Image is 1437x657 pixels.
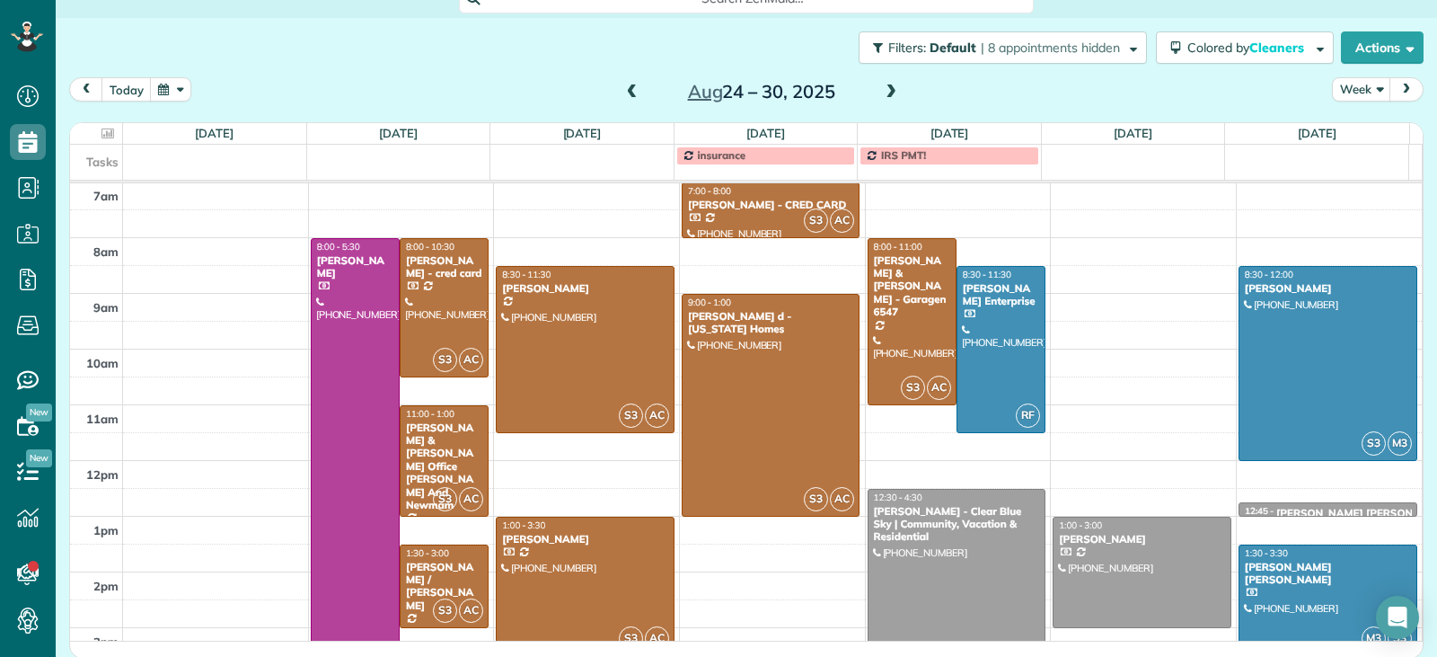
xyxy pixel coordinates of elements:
[502,519,545,531] span: 1:00 - 3:30
[804,209,828,233] span: S3
[405,422,483,512] div: [PERSON_NAME] & [PERSON_NAME] Office [PERSON_NAME] And Newmam
[1059,519,1102,531] span: 1:00 - 3:00
[1332,77,1391,102] button: Week
[962,282,1040,308] div: [PERSON_NAME] Enterprise
[873,505,1041,544] div: [PERSON_NAME] - Clear Blue Sky | Community, Vacation & Residential
[459,487,483,511] span: AC
[1187,40,1310,56] span: Colored by
[688,80,723,102] span: Aug
[1341,31,1424,64] button: Actions
[379,126,418,140] a: [DATE]
[697,148,745,162] span: insurance
[859,31,1147,64] button: Filters: Default | 8 appointments hidden
[1389,77,1424,102] button: next
[26,404,52,422] span: New
[687,310,855,336] div: [PERSON_NAME] d - [US_STATE] Homes
[1114,126,1152,140] a: [DATE]
[888,40,926,56] span: Filters:
[459,599,483,623] span: AC
[830,209,854,233] span: AC
[930,126,969,140] a: [DATE]
[405,561,483,613] div: [PERSON_NAME] / [PERSON_NAME]
[619,404,643,428] span: S3
[1245,269,1293,280] span: 8:30 - 12:00
[1376,596,1419,639] div: Open Intercom Messenger
[406,547,449,559] span: 1:30 - 3:00
[1016,404,1040,428] span: RF
[1388,431,1412,456] span: M3
[963,269,1011,280] span: 8:30 - 11:30
[1156,31,1334,64] button: Colored byCleaners
[69,77,103,102] button: prev
[501,282,669,295] div: [PERSON_NAME]
[86,467,119,482] span: 12pm
[804,487,828,511] span: S3
[93,244,119,259] span: 8am
[688,297,731,308] span: 9:00 - 1:00
[645,404,669,428] span: AC
[101,77,152,102] button: today
[874,241,922,253] span: 8:00 - 11:00
[195,126,234,140] a: [DATE]
[688,185,731,197] span: 7:00 - 8:00
[93,523,119,537] span: 1pm
[1244,282,1412,295] div: [PERSON_NAME]
[1245,547,1288,559] span: 1:30 - 3:30
[93,189,119,203] span: 7am
[649,82,874,102] h2: 24 – 30, 2025
[873,254,951,319] div: [PERSON_NAME] & [PERSON_NAME] - Garagen 6547
[850,31,1147,64] a: Filters: Default | 8 appointments hidden
[502,269,551,280] span: 8:30 - 11:30
[433,348,457,372] span: S3
[881,148,926,162] span: IRS PMT!
[26,449,52,467] span: New
[1298,126,1336,140] a: [DATE]
[501,533,669,546] div: [PERSON_NAME]
[563,126,602,140] a: [DATE]
[830,487,854,511] span: AC
[645,626,669,651] span: AC
[746,126,785,140] a: [DATE]
[316,254,394,280] div: [PERSON_NAME]
[927,376,951,400] span: AC
[93,300,119,315] span: 9am
[433,599,457,623] span: S3
[619,626,643,651] span: S3
[981,40,1120,56] span: | 8 appointments hidden
[459,348,483,372] span: AC
[1362,431,1386,456] span: S3
[406,241,454,253] span: 8:00 - 10:30
[317,241,360,253] span: 8:00 - 5:30
[1058,533,1226,546] div: [PERSON_NAME]
[405,254,483,280] div: [PERSON_NAME] - cred card
[874,492,922,503] span: 12:30 - 4:30
[86,412,119,426] span: 11am
[930,40,977,56] span: Default
[406,408,454,420] span: 11:00 - 1:00
[93,579,119,593] span: 2pm
[687,199,855,211] div: [PERSON_NAME] - CRED CARD
[433,487,457,511] span: S3
[1362,626,1386,651] span: M3
[1244,561,1412,587] div: [PERSON_NAME] [PERSON_NAME]
[1249,40,1307,56] span: Cleaners
[93,635,119,649] span: 3pm
[86,356,119,370] span: 10am
[901,376,925,400] span: S3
